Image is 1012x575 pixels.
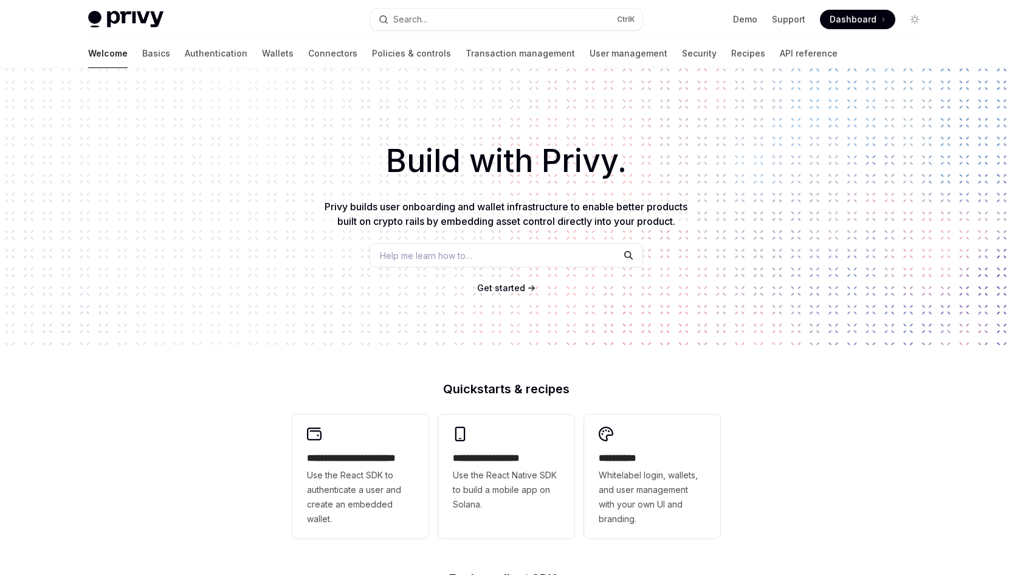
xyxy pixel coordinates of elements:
a: Transaction management [466,39,575,68]
a: Basics [142,39,170,68]
button: Toggle dark mode [905,10,924,29]
span: Use the React SDK to authenticate a user and create an embedded wallet. [307,468,414,526]
span: Get started [477,283,525,293]
a: Authentication [185,39,247,68]
img: light logo [88,11,164,28]
button: Open search [370,9,642,30]
h1: Build with Privy. [19,137,993,185]
a: Wallets [262,39,294,68]
a: Dashboard [820,10,895,29]
a: Get started [477,282,525,294]
a: Connectors [308,39,357,68]
a: **** *****Whitelabel login, wallets, and user management with your own UI and branding. [584,415,720,539]
a: API reference [780,39,838,68]
span: Whitelabel login, wallets, and user management with your own UI and branding. [599,468,706,526]
div: Search... [393,12,427,27]
span: Dashboard [830,13,876,26]
span: Help me learn how to… [380,249,472,262]
a: **** **** **** ***Use the React Native SDK to build a mobile app on Solana. [438,415,574,539]
h2: Quickstarts & recipes [292,383,720,395]
span: Use the React Native SDK to build a mobile app on Solana. [453,468,560,512]
a: User management [590,39,667,68]
a: Welcome [88,39,128,68]
a: Support [772,13,805,26]
a: Recipes [731,39,765,68]
a: Demo [733,13,757,26]
span: Privy builds user onboarding and wallet infrastructure to enable better products built on crypto ... [325,201,687,227]
a: Security [682,39,717,68]
span: Ctrl K [617,15,635,24]
a: Policies & controls [372,39,451,68]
